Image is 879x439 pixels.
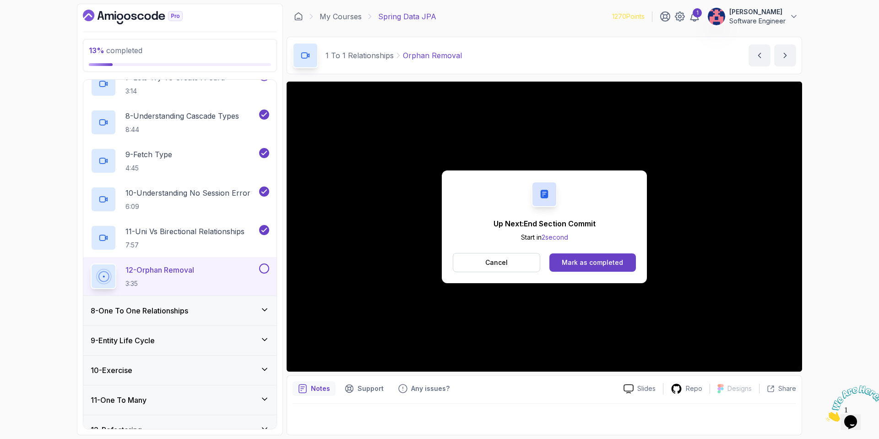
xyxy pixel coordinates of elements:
[637,384,656,393] p: Slides
[91,335,155,346] h3: 9 - Entity Life Cycle
[774,44,796,66] button: next content
[562,258,623,267] div: Mark as completed
[91,365,132,376] h3: 10 - Exercise
[83,296,277,325] button: 8-One To One Relationships
[293,381,336,396] button: notes button
[91,225,269,251] button: 11-Uni Vs Birectional Relationships7:57
[125,226,244,237] p: 11 - Uni Vs Birectional Relationships
[403,50,462,61] p: Orphan Removal
[4,4,7,11] span: 1
[339,381,389,396] button: Support button
[125,264,194,275] p: 12 - Orphan Removal
[326,50,394,61] p: 1 To 1 Relationships
[91,187,269,212] button: 10-Understanding No Session Error6:09
[778,384,796,393] p: Share
[83,10,204,24] a: Dashboard
[125,87,225,96] p: 3:14
[494,233,596,242] p: Start in
[125,279,194,288] p: 3:35
[822,382,879,425] iframe: chat widget
[125,164,172,173] p: 4:45
[663,383,710,395] a: Repo
[91,395,146,406] h3: 11 - One To Many
[393,381,455,396] button: Feedback button
[311,384,330,393] p: Notes
[83,356,277,385] button: 10-Exercise
[294,12,303,21] a: Dashboard
[729,7,786,16] p: [PERSON_NAME]
[125,149,172,160] p: 9 - Fetch Type
[411,384,450,393] p: Any issues?
[89,46,142,55] span: completed
[358,384,384,393] p: Support
[707,7,798,26] button: user profile image[PERSON_NAME]Software Engineer
[287,82,802,372] iframe: 12 - Orphan Removal
[91,305,188,316] h3: 8 - One To One Relationships
[693,8,702,17] div: 1
[83,326,277,355] button: 9-Entity Life Cycle
[91,148,269,174] button: 9-Fetch Type4:45
[708,8,725,25] img: user profile image
[485,258,508,267] p: Cancel
[91,71,269,97] button: 7-Lets Try To Create A Card3:14
[4,4,60,40] img: Chat attention grabber
[125,187,250,198] p: 10 - Understanding No Session Error
[549,253,636,272] button: Mark as completed
[125,125,239,134] p: 8:44
[494,218,596,229] p: Up Next: End Section Commit
[727,384,752,393] p: Designs
[542,233,568,241] span: 2 second
[689,11,700,22] a: 1
[686,384,702,393] p: Repo
[729,16,786,26] p: Software Engineer
[91,110,269,135] button: 8-Understanding Cascade Types8:44
[612,12,645,21] p: 1270 Points
[320,11,362,22] a: My Courses
[89,46,104,55] span: 13 %
[759,384,796,393] button: Share
[91,263,269,289] button: 12-Orphan Removal3:35
[616,384,663,394] a: Slides
[125,202,250,211] p: 6:09
[749,44,770,66] button: previous content
[453,253,540,272] button: Cancel
[91,424,142,435] h3: 12 - Refactoring
[378,11,436,22] p: Spring Data JPA
[125,241,244,250] p: 7:57
[125,110,239,121] p: 8 - Understanding Cascade Types
[83,385,277,415] button: 11-One To Many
